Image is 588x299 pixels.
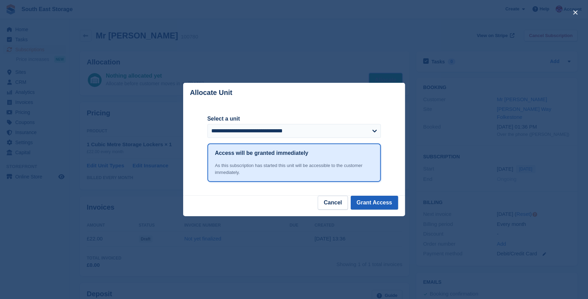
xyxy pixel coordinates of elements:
label: Select a unit [207,115,381,123]
button: close [570,7,581,18]
button: Grant Access [351,196,398,210]
button: Cancel [318,196,348,210]
p: Allocate Unit [190,89,232,97]
h1: Access will be granted immediately [215,149,308,157]
div: As this subscription has started this unit will be accessible to the customer immediately. [215,162,373,176]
